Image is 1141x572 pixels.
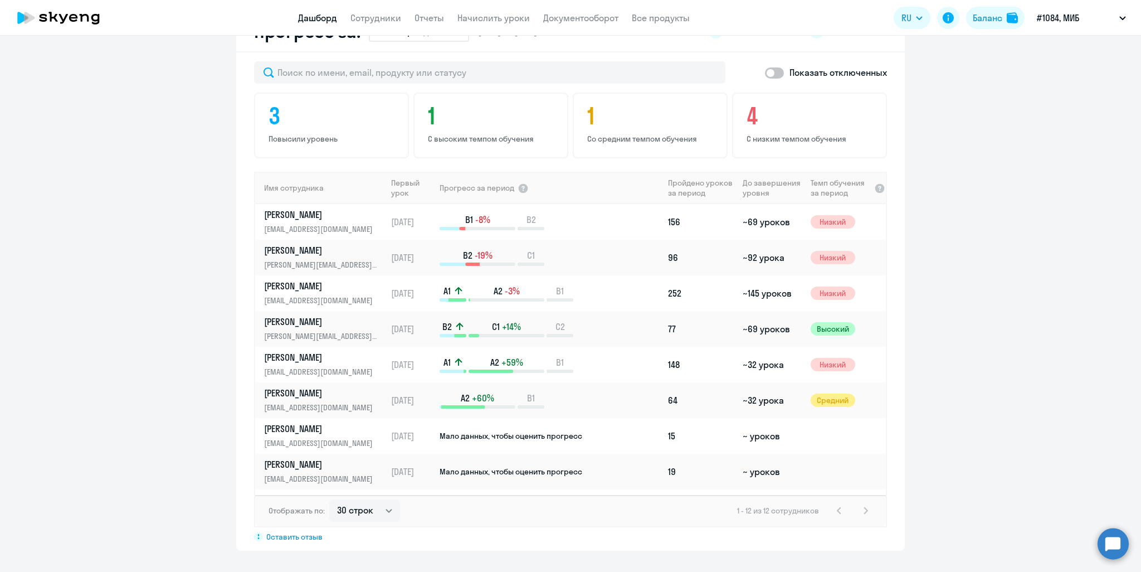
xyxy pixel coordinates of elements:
p: [EMAIL_ADDRESS][DOMAIN_NAME] [264,473,379,485]
span: +14% [502,321,521,333]
button: Балансbalance [966,7,1025,29]
p: Грузинов [PERSON_NAME] [264,494,379,506]
a: [PERSON_NAME][EMAIL_ADDRESS][DOMAIN_NAME] [264,209,386,235]
th: До завершения уровня [738,172,806,204]
span: Мало данных, чтобы оценить прогресс [440,431,582,441]
a: [PERSON_NAME][EMAIL_ADDRESS][DOMAIN_NAME] [264,387,386,414]
td: [DATE] [387,489,438,525]
td: 77 [664,311,738,347]
span: RU [901,11,911,25]
span: Оставить отзыв [266,532,323,542]
span: B1 [465,214,473,226]
td: ~32 урока [738,347,806,382]
img: balance [1007,12,1018,23]
span: A1 [443,285,451,297]
th: Имя сотрудника [255,172,387,204]
p: [PERSON_NAME] [264,351,379,363]
th: Первый урок [387,172,438,204]
a: Начислить уроки [457,12,530,23]
span: C2 [555,321,565,333]
p: [PERSON_NAME] [264,244,379,256]
a: Дашборд [298,12,337,23]
td: 87 [664,489,738,525]
p: [PERSON_NAME] [264,280,379,292]
span: B2 [526,214,536,226]
a: [PERSON_NAME][PERSON_NAME][EMAIL_ADDRESS][DOMAIN_NAME] [264,244,386,271]
td: 156 [664,204,738,240]
span: Низкий [811,358,855,371]
span: A1 [443,356,451,369]
p: [EMAIL_ADDRESS][DOMAIN_NAME] [264,223,379,235]
p: #1084, МИБ [1037,11,1079,25]
span: Прогресс за период [440,183,514,193]
span: A2 [461,392,470,404]
p: Повысили уровень [269,134,398,144]
td: [DATE] [387,204,438,240]
span: C1 [527,249,535,261]
h4: 1 [428,103,557,129]
p: [EMAIL_ADDRESS][DOMAIN_NAME] [264,437,379,449]
a: Грузинов [PERSON_NAME][EMAIL_ADDRESS][DOMAIN_NAME] [264,494,386,521]
td: ~69 уроков [738,204,806,240]
span: Высокий [811,322,855,336]
span: Темп обучения за период [811,178,871,198]
p: [PERSON_NAME][EMAIL_ADDRESS][DOMAIN_NAME] [264,330,379,342]
span: B2 [442,321,452,333]
p: [EMAIL_ADDRESS][DOMAIN_NAME] [264,366,379,378]
a: Все продукты [632,12,690,23]
span: C1 [492,321,500,333]
h4: 1 [587,103,716,129]
td: ~ уроков [738,418,806,454]
span: Низкий [811,215,855,229]
td: 15 [664,418,738,454]
p: [PERSON_NAME] [264,387,379,399]
button: RU [894,7,930,29]
a: [PERSON_NAME][PERSON_NAME][EMAIL_ADDRESS][DOMAIN_NAME] [264,316,386,342]
span: B1 [556,356,564,369]
span: Отображать по: [269,506,325,516]
span: 1 - 12 из 12 сотрудников [737,506,819,516]
span: B1 [527,392,535,404]
span: Средний [811,394,855,407]
p: [PERSON_NAME] [264,458,379,471]
span: +59% [501,356,523,369]
td: [DATE] [387,347,438,382]
div: Баланс [973,11,1002,25]
td: ~92 урока [738,240,806,275]
span: -19% [475,249,493,261]
span: A2 [490,356,499,369]
td: 64 [664,382,738,418]
h4: 4 [747,103,876,129]
button: #1084, МИБ [1031,4,1132,31]
th: Пройдено уроков за период [664,172,738,204]
span: -8% [475,214,490,226]
td: [DATE] [387,418,438,454]
span: Низкий [811,251,855,264]
p: [PERSON_NAME][EMAIL_ADDRESS][DOMAIN_NAME] [264,259,379,271]
p: [EMAIL_ADDRESS][DOMAIN_NAME] [264,401,379,414]
span: B1 [556,285,564,297]
td: 148 [664,347,738,382]
a: [PERSON_NAME][EMAIL_ADDRESS][DOMAIN_NAME] [264,351,386,378]
input: Поиск по имени, email, продукту или статусу [254,61,725,84]
p: [PERSON_NAME] [264,423,379,435]
td: 252 [664,275,738,311]
a: [PERSON_NAME][EMAIL_ADDRESS][DOMAIN_NAME] [264,458,386,485]
td: [DATE] [387,454,438,489]
p: Со средним темпом обучения [587,134,716,144]
p: [PERSON_NAME] [264,316,379,328]
td: ~ уроков [738,489,806,525]
td: 19 [664,454,738,489]
td: ~145 уроков [738,275,806,311]
h4: 3 [269,103,398,129]
td: [DATE] [387,382,438,418]
td: [DATE] [387,311,438,347]
span: Низкий [811,287,855,300]
p: С низким темпом обучения [747,134,876,144]
span: +60% [472,392,494,404]
a: Документооборот [543,12,618,23]
a: Отчеты [415,12,444,23]
td: ~32 урока [738,382,806,418]
p: С высоким темпом обучения [428,134,557,144]
td: [DATE] [387,275,438,311]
